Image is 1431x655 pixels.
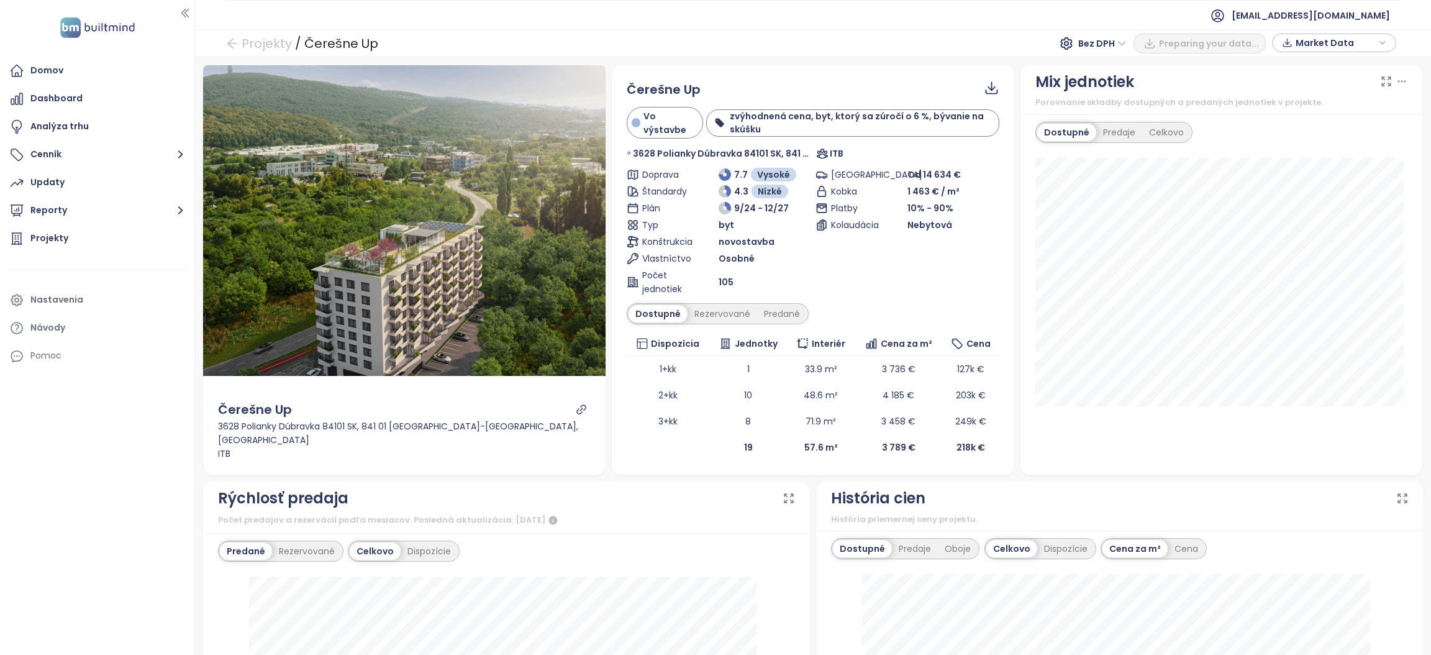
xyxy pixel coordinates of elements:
div: Dashboard [30,91,83,106]
span: Vo výstavbe [643,109,696,137]
div: Dispozície [1037,540,1094,557]
span: novostavba [719,235,775,249]
div: Oboje [938,540,978,557]
td: 10 [709,382,788,408]
span: [GEOGRAPHIC_DATA] [831,168,877,181]
div: ITB [218,447,591,460]
a: Dashboard [6,86,188,111]
div: Cena za m² [1102,540,1168,557]
span: Interiér [812,337,845,350]
div: 3628 Polianky Dúbravka 84101 SK, 841 01 [GEOGRAPHIC_DATA]-[GEOGRAPHIC_DATA], [GEOGRAPHIC_DATA] [218,419,591,447]
span: byt [719,218,734,232]
td: 1+kk [627,356,709,382]
div: Predaje [892,540,938,557]
span: Market Data [1296,34,1376,52]
div: Čerešne Up [218,400,292,419]
span: 1 463 € / m² [907,185,960,198]
div: História cien [831,487,925,510]
b: 57.6 m² [804,441,838,454]
div: Domov [30,63,63,78]
div: Celkovo [1142,124,1191,141]
div: Dostupné [1037,124,1096,141]
a: link [576,404,587,415]
td: 33.9 m² [788,356,855,382]
span: 249k € [955,415,986,428]
div: Rezervované [688,305,757,323]
div: button [1279,34,1389,52]
span: Plán [642,201,688,215]
span: 127k € [957,363,984,375]
span: Štandardy [642,185,688,198]
span: Vlastníctvo [642,252,688,265]
span: Nízké [758,185,782,198]
span: 7.7 [734,168,748,181]
span: ITB [830,147,843,160]
div: Mix jednotiek [1035,70,1134,94]
span: 3628 Polianky Dúbravka 84101 SK, 841 01 [GEOGRAPHIC_DATA]-[GEOGRAPHIC_DATA], [GEOGRAPHIC_DATA] [633,147,810,160]
a: Analýza trhu [6,114,188,139]
a: Updaty [6,170,188,195]
span: [EMAIL_ADDRESS][DOMAIN_NAME] [1232,1,1390,30]
b: 218k € [956,441,985,454]
div: Porovnanie skladby dostupných a predaných jednotiek v projekte. [1035,96,1408,109]
span: 203k € [956,389,986,401]
a: Projekty [6,226,188,251]
span: Kolaudácia [831,218,877,232]
button: Cenník [6,142,188,167]
div: Analýza trhu [30,119,89,134]
span: Dispozícia [651,337,699,350]
span: Kobka [831,185,877,198]
span: Platby [831,201,877,215]
div: Čerešne Up [304,32,378,55]
div: Rezervované [272,543,342,560]
span: Počet jednotiek [642,268,688,296]
span: arrow-left [226,37,238,50]
td: 2+kk [627,382,709,408]
b: zvýhodnená cena, byt, ktorý sa zúročí o 6 %, bývanie na skúšku [730,110,984,135]
span: 4 185 € [883,389,914,401]
span: Jednotky [735,337,778,350]
span: Nebytová [907,218,952,232]
button: Reporty [6,198,188,223]
div: Nastavenia [30,292,83,308]
span: Bez DPH [1078,34,1126,53]
td: 71.9 m² [788,408,855,434]
div: Updaty [30,175,65,190]
td: 8 [709,408,788,434]
span: 10% - 90% [907,202,953,214]
div: História priemernej ceny projektu. [831,513,1409,526]
td: 1 [709,356,788,382]
span: Cena [966,337,991,350]
div: Projekty [30,231,68,246]
div: Pomoc [6,344,188,369]
span: Konštrukcia [642,235,688,249]
span: Vysoké [757,168,790,181]
span: Cena za m² [881,337,932,350]
div: Pomoc [30,348,61,364]
div: Celkovo [986,540,1037,557]
div: Celkovo [350,543,401,560]
div: / [295,32,301,55]
td: 3+kk [627,408,709,434]
div: Návody [30,320,65,336]
span: Čerešne Up [627,81,701,98]
div: Dostupné [629,305,688,323]
span: 9/24 - 12/27 [734,201,789,215]
div: Dostupné [833,540,892,557]
button: Preparing your data... [1133,34,1266,53]
span: 4.3 [734,185,748,198]
span: Typ [642,218,688,232]
span: Preparing your data... [1159,37,1259,50]
div: Predaje [1096,124,1142,141]
a: Domov [6,58,188,83]
span: Doprava [642,168,688,181]
div: Predané [220,543,272,560]
img: logo [57,15,139,40]
span: 3 736 € [882,363,915,375]
span: Od 14 634 € [907,168,961,181]
a: Návody [6,316,188,341]
a: arrow-left Projekty [226,32,292,55]
span: Osobné [719,252,755,265]
span: 105 [719,275,734,289]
